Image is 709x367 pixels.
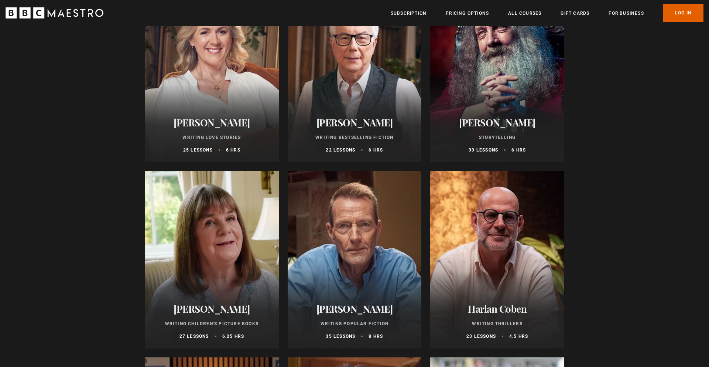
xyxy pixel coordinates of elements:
[154,117,270,128] h2: [PERSON_NAME]
[369,147,383,153] p: 6 hrs
[297,134,413,141] p: Writing Bestselling Fiction
[439,320,555,327] p: Writing Thrillers
[391,4,703,22] nav: Primary
[183,147,213,153] p: 25 lessons
[297,117,413,128] h2: [PERSON_NAME]
[439,134,555,141] p: Storytelling
[179,333,209,340] p: 27 lessons
[609,10,644,17] a: For business
[663,4,703,22] a: Log In
[508,10,541,17] a: All Courses
[326,147,355,153] p: 22 lessons
[430,171,564,349] a: Harlan Coben Writing Thrillers 23 lessons 4.5 hrs
[326,333,355,340] p: 35 lessons
[466,333,496,340] p: 23 lessons
[222,333,244,340] p: 6.25 hrs
[509,333,528,340] p: 4.5 hrs
[154,320,270,327] p: Writing Children's Picture Books
[6,7,103,18] svg: BBC Maestro
[469,147,498,153] p: 33 lessons
[154,134,270,141] p: Writing Love Stories
[439,303,555,315] h2: Harlan Coben
[391,10,427,17] a: Subscription
[145,171,279,349] a: [PERSON_NAME] Writing Children's Picture Books 27 lessons 6.25 hrs
[446,10,489,17] a: Pricing Options
[511,147,526,153] p: 6 hrs
[154,303,270,315] h2: [PERSON_NAME]
[226,147,240,153] p: 6 hrs
[561,10,589,17] a: Gift Cards
[288,171,422,349] a: [PERSON_NAME] Writing Popular Fiction 35 lessons 8 hrs
[297,303,413,315] h2: [PERSON_NAME]
[369,333,383,340] p: 8 hrs
[439,117,555,128] h2: [PERSON_NAME]
[297,320,413,327] p: Writing Popular Fiction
